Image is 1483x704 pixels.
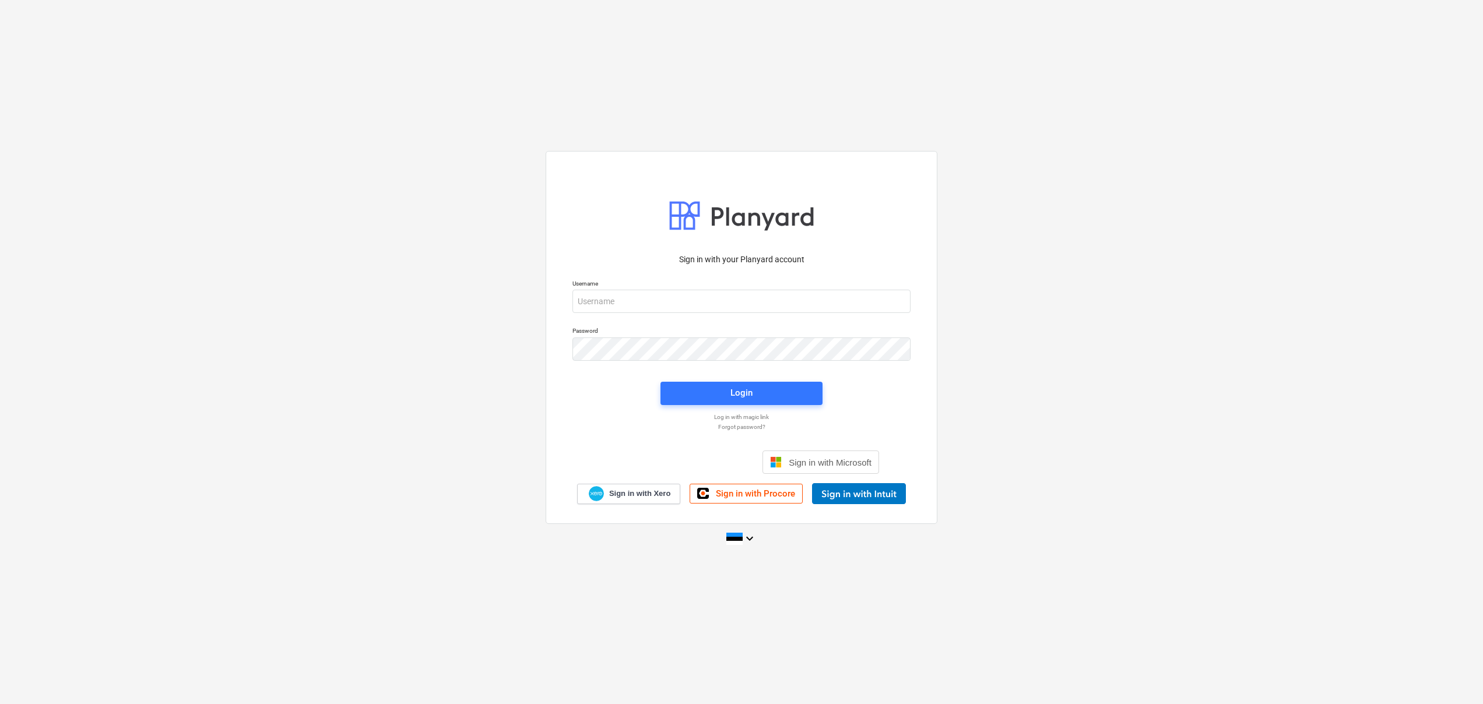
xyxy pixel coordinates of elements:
i: keyboard_arrow_down [743,531,757,545]
img: Microsoft logo [770,456,782,468]
a: Log in with magic link [567,413,916,421]
div: Logi sisse Google’i kontoga. Avaneb uuel vahelehel [604,449,753,475]
p: Password [572,327,911,337]
input: Username [572,290,911,313]
span: Sign in with Microsoft [789,457,871,467]
a: Forgot password? [567,423,916,431]
p: Sign in with your Planyard account [572,254,911,266]
iframe: Sisselogimine Google'i nupu abil [598,449,759,475]
a: Sign in with Xero [577,484,681,504]
p: Username [572,280,911,290]
div: Login [730,385,753,400]
span: Sign in with Xero [609,488,670,499]
img: Xero logo [589,486,604,502]
a: Sign in with Procore [690,484,803,504]
span: Sign in with Procore [716,488,795,499]
button: Login [660,382,823,405]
